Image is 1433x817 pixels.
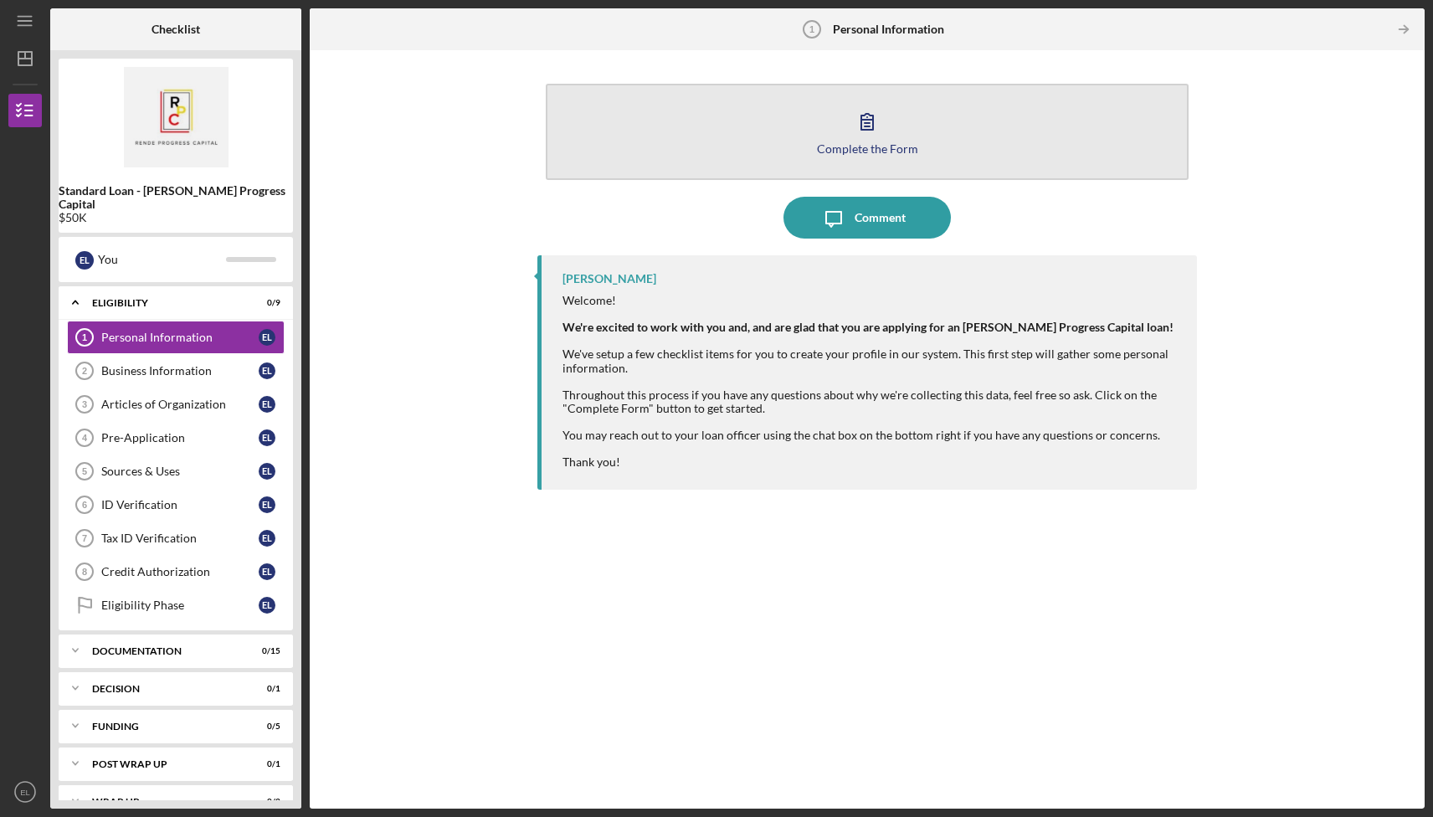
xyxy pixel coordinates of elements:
[101,498,259,511] div: ID Verification
[98,245,226,274] div: You
[82,533,87,543] tspan: 7
[59,67,293,167] img: Product logo
[259,396,275,413] div: E L
[82,433,88,443] tspan: 4
[82,399,87,409] tspan: 3
[82,332,87,342] tspan: 1
[101,465,259,478] div: Sources & Uses
[250,797,280,807] div: 0 / 2
[82,500,87,510] tspan: 6
[92,684,239,694] div: Decision
[259,463,275,480] div: E L
[250,759,280,769] div: 0 / 1
[67,488,285,522] a: 6ID VerificationEL
[59,184,293,211] b: Standard Loan - [PERSON_NAME] Progress Capital
[101,565,259,578] div: Credit Authorization
[101,331,259,344] div: Personal Information
[67,555,285,588] a: 8Credit AuthorizationEL
[809,24,814,34] tspan: 1
[546,84,1188,180] button: Complete the Form
[259,563,275,580] div: E L
[67,421,285,455] a: 4Pre-ApplicationEL
[101,364,259,378] div: Business Information
[817,142,918,155] div: Complete the Form
[92,759,239,769] div: Post Wrap Up
[67,588,285,622] a: Eligibility PhaseEL
[101,532,259,545] div: Tax ID Verification
[833,23,944,36] b: Personal Information
[92,722,239,732] div: Funding
[562,272,656,285] div: [PERSON_NAME]
[67,354,285,388] a: 2Business InformationEL
[562,320,1174,334] strong: We're excited to work with you and, and are glad that you are applying for an [PERSON_NAME] Progr...
[20,788,30,797] text: EL
[855,197,906,239] div: Comment
[67,455,285,488] a: 5Sources & UsesEL
[82,366,87,376] tspan: 2
[259,496,275,513] div: E L
[250,722,280,732] div: 0 / 5
[152,23,200,36] b: Checklist
[562,455,1179,469] div: Thank you!
[783,197,951,239] button: Comment
[250,684,280,694] div: 0 / 1
[259,429,275,446] div: E L
[82,466,87,476] tspan: 5
[562,294,1179,334] div: Welcome!
[562,334,1179,415] div: We've setup a few checklist items for you to create your profile in our system. This first step w...
[75,251,94,270] div: E L
[101,398,259,411] div: Articles of Organization
[92,298,239,308] div: Eligibility
[101,431,259,444] div: Pre-Application
[67,522,285,555] a: 7Tax ID VerificationEL
[259,597,275,614] div: E L
[82,567,87,577] tspan: 8
[92,797,239,807] div: Wrap up
[92,646,239,656] div: Documentation
[250,298,280,308] div: 0 / 9
[259,329,275,346] div: E L
[59,211,293,224] div: $50K
[67,321,285,354] a: 1Personal InformationEL
[8,775,42,809] button: EL
[101,599,259,612] div: Eligibility Phase
[259,362,275,379] div: E L
[250,646,280,656] div: 0 / 15
[259,530,275,547] div: E L
[562,429,1179,442] div: You may reach out to your loan officer using the chat box on the bottom right if you have any que...
[67,388,285,421] a: 3Articles of OrganizationEL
